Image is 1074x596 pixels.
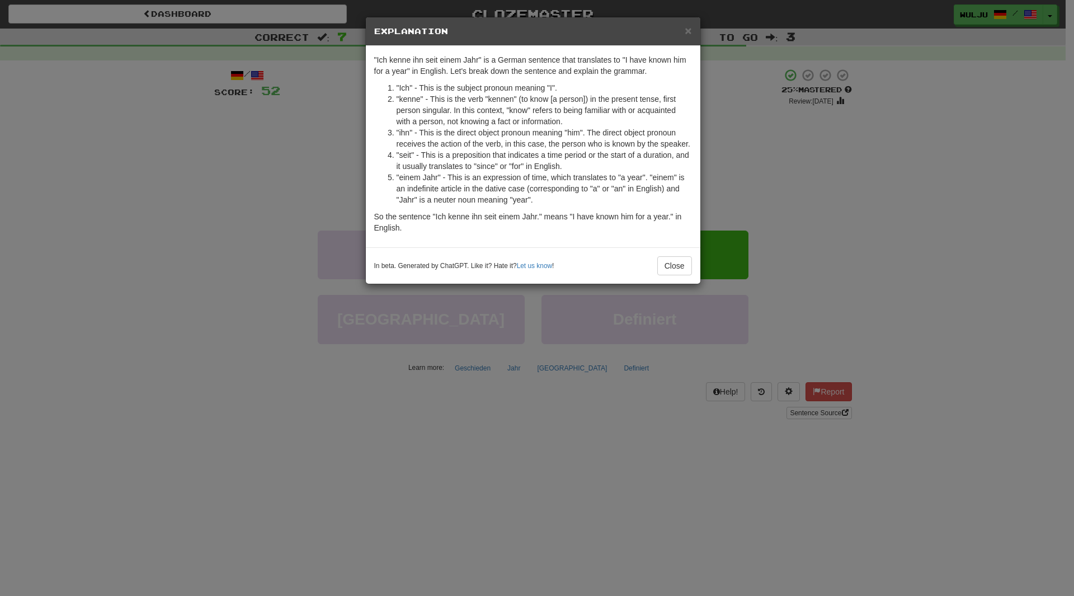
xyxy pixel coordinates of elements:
[685,24,691,37] span: ×
[374,261,554,271] small: In beta. Generated by ChatGPT. Like it? Hate it? !
[397,127,692,149] li: "ihn" - This is the direct object pronoun meaning "him". The direct object pronoun receives the a...
[397,172,692,205] li: "einem Jahr" - This is an expression of time, which translates to "a year". "einem" is an indefin...
[374,211,692,233] p: So the sentence "Ich kenne ihn seit einem Jahr." means "I have known him for a year." in English.
[397,82,692,93] li: "Ich" - This is the subject pronoun meaning "I".
[685,25,691,36] button: Close
[517,262,552,270] a: Let us know
[397,93,692,127] li: "kenne" - This is the verb "kennen" (to know [a person]) in the present tense, first person singu...
[397,149,692,172] li: "seit" - This is a preposition that indicates a time period or the start of a duration, and it us...
[374,54,692,77] p: "Ich kenne ihn seit einem Jahr" is a German sentence that translates to "I have known him for a y...
[374,26,692,37] h5: Explanation
[657,256,692,275] button: Close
